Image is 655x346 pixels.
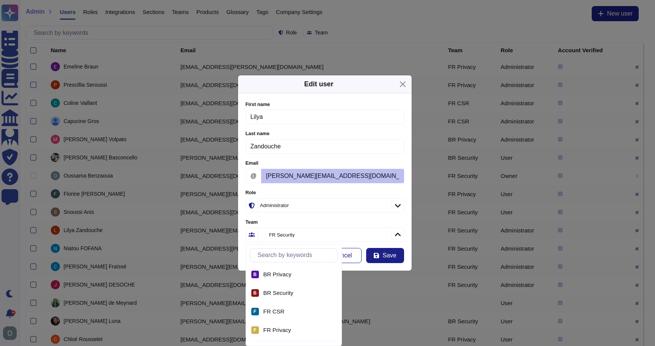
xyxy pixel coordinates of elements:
[261,169,404,183] input: Enter email
[251,326,259,334] div: F
[269,232,295,237] div: FR Security
[366,248,404,263] button: Save
[250,303,338,320] div: FR CSR
[246,190,404,195] label: Role
[263,308,335,315] div: FR CSR
[250,266,338,283] div: BR Privacy
[304,79,333,89] div: Edit user
[250,322,338,339] div: FR Privacy
[254,249,337,262] input: Search by keywords
[324,248,362,263] button: Cancel
[251,271,259,278] div: B
[246,110,404,124] input: Enter user firstname
[251,289,259,297] div: B
[250,288,260,298] div: BR Security
[246,131,404,136] label: Last name
[263,271,291,278] span: BR Privacy
[263,290,293,296] span: BR Security
[263,327,335,334] div: FR Privacy
[246,139,404,154] input: Enter user lastname
[260,203,289,208] div: Administrator
[246,102,404,107] label: First name
[246,169,262,183] span: @
[250,285,338,302] div: BR Security
[260,231,268,238] div: F
[250,306,260,317] div: FR CSR
[250,269,260,280] div: BR Privacy
[250,325,260,335] div: FR Privacy
[246,161,404,166] label: Email
[397,78,409,90] button: Close
[382,252,396,259] span: Save
[246,220,404,225] label: Team
[263,308,285,315] span: FR CSR
[263,271,335,278] div: BR Privacy
[263,290,335,296] div: BR Security
[251,308,259,315] div: F
[333,252,352,259] span: Cancel
[263,327,291,334] span: FR Privacy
